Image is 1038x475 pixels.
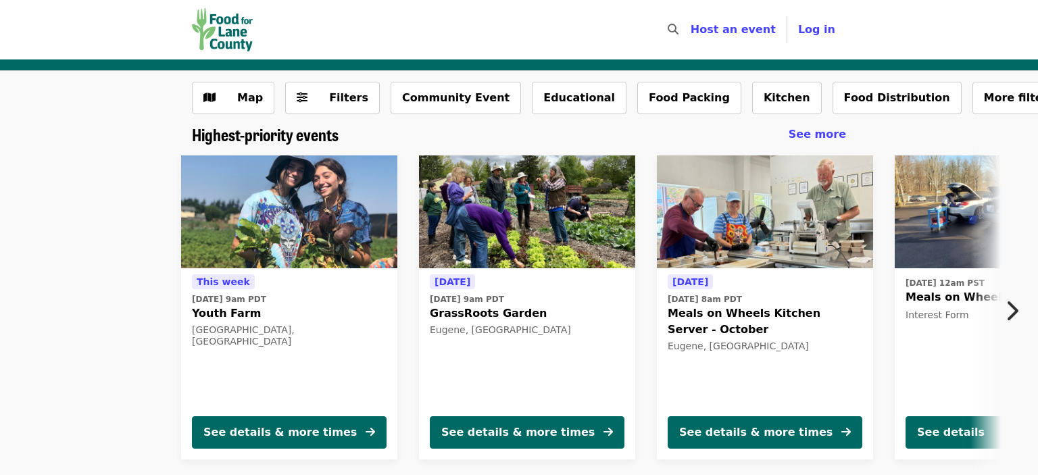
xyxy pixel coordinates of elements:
[192,305,387,322] span: Youth Farm
[197,276,250,287] span: This week
[430,416,624,449] button: See details & more times
[657,155,873,269] img: Meals on Wheels Kitchen Server - October organized by Food for Lane County
[691,23,776,36] a: Host an event
[192,122,339,146] span: Highest-priority events
[906,309,969,320] span: Interest Form
[192,324,387,347] div: [GEOGRAPHIC_DATA], [GEOGRAPHIC_DATA]
[435,276,470,287] span: [DATE]
[192,8,253,51] img: Food for Lane County - Home
[441,424,595,441] div: See details & more times
[181,155,397,459] a: See details for "Youth Farm"
[419,155,635,269] img: GrassRoots Garden organized by Food for Lane County
[285,82,380,114] button: Filters (0 selected)
[237,91,263,104] span: Map
[329,91,368,104] span: Filters
[917,424,985,441] div: See details
[672,276,708,287] span: [DATE]
[668,305,862,338] span: Meals on Wheels Kitchen Server - October
[430,293,504,305] time: [DATE] 9am PDT
[430,305,624,322] span: GrassRoots Garden
[668,416,862,449] button: See details & more times
[192,125,339,145] a: Highest-priority events
[637,82,741,114] button: Food Packing
[203,91,216,104] i: map icon
[668,23,678,36] i: search icon
[419,155,635,459] a: See details for "GrassRoots Garden"
[192,416,387,449] button: See details & more times
[1005,298,1018,324] i: chevron-right icon
[192,293,266,305] time: [DATE] 9am PDT
[391,82,521,114] button: Community Event
[993,292,1038,330] button: Next item
[668,341,862,352] div: Eugene, [GEOGRAPHIC_DATA]
[366,426,375,439] i: arrow-right icon
[679,424,833,441] div: See details & more times
[787,16,846,43] button: Log in
[657,155,873,459] a: See details for "Meals on Wheels Kitchen Server - October"
[181,155,397,269] img: Youth Farm organized by Food for Lane County
[532,82,626,114] button: Educational
[789,128,846,141] span: See more
[203,424,357,441] div: See details & more times
[752,82,822,114] button: Kitchen
[841,426,851,439] i: arrow-right icon
[603,426,613,439] i: arrow-right icon
[687,14,697,46] input: Search
[297,91,307,104] i: sliders-h icon
[192,82,274,114] button: Show map view
[906,277,985,289] time: [DATE] 12am PST
[798,23,835,36] span: Log in
[181,125,857,145] div: Highest-priority events
[668,293,742,305] time: [DATE] 8am PDT
[430,324,624,336] div: Eugene, [GEOGRAPHIC_DATA]
[833,82,962,114] button: Food Distribution
[789,126,846,143] a: See more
